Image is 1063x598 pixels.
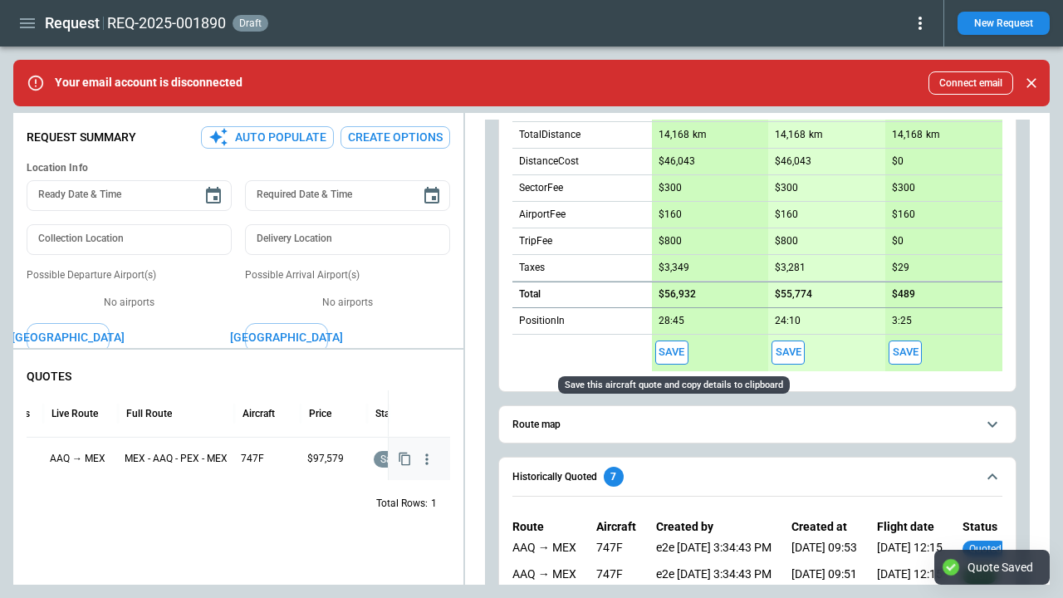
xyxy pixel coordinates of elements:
div: 747F [596,567,636,587]
span: Save this aircraft quote and copy details to clipboard [655,341,688,365]
button: Choose date [197,179,230,213]
p: Possible Departure Airport(s) [27,268,232,282]
p: QUOTES [27,370,450,384]
p: 28:45 [659,315,684,327]
button: Create Options [340,126,450,149]
p: 1 [431,497,437,511]
p: Possible Arrival Airport(s) [245,268,450,282]
button: Historically Quoted7 [512,458,1002,496]
div: e2e [DATE] 3:34:43 PM [656,541,772,561]
div: Quote Saved [967,560,1033,575]
p: $3,281 [775,262,806,274]
div: Aircraft [242,408,275,419]
p: Your email account is disconnected [55,76,242,90]
h6: Location Info [27,162,450,174]
button: Close [1020,71,1043,95]
div: 7 [604,467,624,487]
p: Created at [791,520,857,534]
p: Route [512,520,576,534]
h2: REQ-2025-001890 [107,13,226,33]
p: 747F [241,452,294,466]
p: SectorFee [519,181,563,195]
p: Status [963,520,1008,534]
p: Aircraft [596,520,636,534]
div: [DATE] 12:15 [877,567,943,587]
p: Taxes [519,261,545,275]
p: PositionIn [519,314,565,328]
p: TotalDistance [519,128,580,142]
p: $3,349 [659,262,689,274]
h6: Historically Quoted [512,472,597,483]
div: [DATE] 09:51 [791,567,857,587]
p: $489 [892,288,915,301]
p: $300 [892,182,915,194]
div: [DATE] 12:15 [877,541,943,561]
div: Full Route [126,408,172,419]
h1: Request [45,13,100,33]
span: Save this aircraft quote and copy details to clipboard [889,341,922,365]
span: draft [236,17,265,29]
p: $56,932 [659,288,696,301]
span: Save this aircraft quote and copy details to clipboard [772,341,805,365]
p: $800 [659,235,682,248]
button: Route map [512,406,1002,444]
p: km [926,128,940,142]
p: $300 [659,182,682,194]
button: Save [772,341,805,365]
p: 3:25 [892,315,912,327]
p: 14,168 [775,129,806,141]
p: TripFee [519,234,552,248]
p: $46,043 [659,155,695,168]
p: Request Summary [27,130,136,145]
div: Price [309,408,331,419]
p: km [809,128,823,142]
div: Live Route [51,408,98,419]
div: Status [375,408,404,419]
p: 24:10 [775,315,801,327]
button: New Request [958,12,1050,35]
p: $160 [659,208,682,221]
p: Total Rows: [376,497,428,511]
p: $300 [775,182,798,194]
div: Save this aircraft quote and copy details to clipboard [558,376,790,394]
button: Auto Populate [201,126,334,149]
div: [DATE] 09:53 [791,541,857,561]
button: Connect email [928,71,1013,95]
button: Choose date [415,179,448,213]
button: Save [655,341,688,365]
button: [GEOGRAPHIC_DATA] [245,323,328,352]
p: AAQ → MEX [50,452,111,466]
button: [GEOGRAPHIC_DATA] [27,323,110,352]
p: MEX - AAQ - PEX - MEX [125,452,228,466]
span: quoted [966,543,1005,555]
div: dismiss [1020,65,1043,101]
p: $160 [892,208,915,221]
span: saved [377,453,411,465]
p: DistanceCost [519,154,579,169]
p: $800 [775,235,798,248]
div: MEX → (positioning) → AAQ → (live) → PEX → (live) → MEX [512,541,576,561]
h6: Route map [512,419,561,430]
h6: Total [519,289,541,300]
div: MEX → (positioning) → AAQ → (live) → PEX → (live) → MEX [512,567,576,587]
p: $29 [892,262,909,274]
button: Save [889,341,922,365]
p: $160 [775,208,798,221]
p: AirportFee [519,208,566,222]
p: No airports [27,296,232,310]
p: $0 [892,235,904,248]
p: 14,168 [892,129,923,141]
p: Created by [656,520,772,534]
p: $0 [892,155,904,168]
p: $97,579 [307,452,360,466]
p: No airports [245,296,450,310]
p: $55,774 [775,288,812,301]
div: Saved [374,438,443,480]
button: Copy quote content [394,448,414,469]
div: e2e [DATE] 3:34:43 PM [656,567,772,587]
p: 14,168 [659,129,689,141]
p: Flight date [877,520,943,534]
p: $46,043 [775,155,811,168]
p: km [693,128,707,142]
div: 747F [596,541,636,561]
